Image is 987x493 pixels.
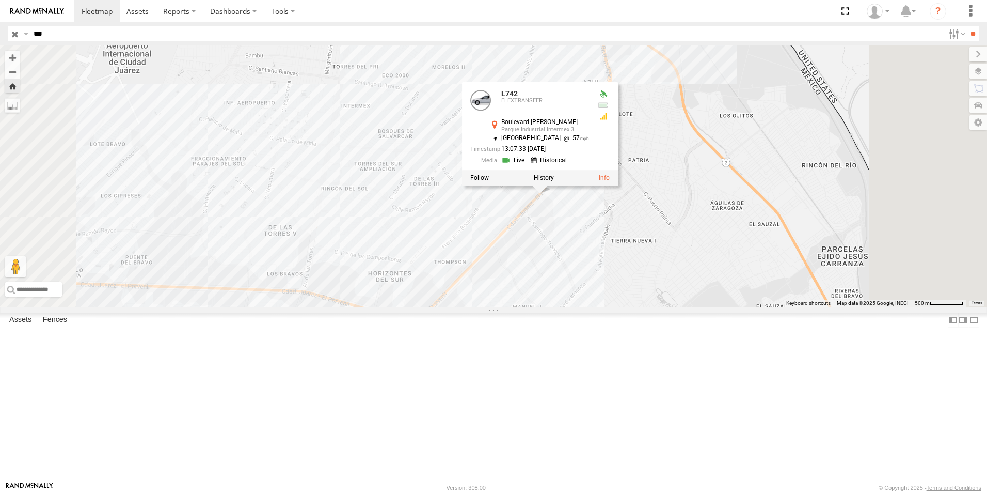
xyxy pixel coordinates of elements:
label: Measure [5,98,20,113]
span: [GEOGRAPHIC_DATA] [501,135,561,142]
button: Zoom Home [5,79,20,93]
div: Boulevard [PERSON_NAME] [501,119,589,126]
div: Date/time of location update [470,146,589,153]
label: Map Settings [969,115,987,130]
span: Map data ©2025 Google, INEGI [837,300,909,306]
div: GSM Signal = 3 [597,113,610,121]
button: Keyboard shortcuts [786,300,831,307]
div: FLEXTRANSFER [501,98,589,104]
div: Parque Industrial Intermex 3 [501,127,589,133]
button: Zoom out [5,65,20,79]
button: Map Scale: 500 m per 61 pixels [912,300,966,307]
a: Terms and Conditions [927,485,981,491]
label: Realtime tracking of Asset [470,174,489,181]
label: View Asset History [534,174,554,181]
span: 500 m [915,300,930,306]
div: Version: 308.00 [447,485,486,491]
a: Visit our Website [6,483,53,493]
label: Dock Summary Table to the Left [948,313,958,328]
div: Jonathan Soto [863,4,893,19]
i: ? [930,3,946,20]
div: No voltage information received from this device. [597,101,610,110]
label: Hide Summary Table [969,313,979,328]
div: Valid GPS Fix [597,90,610,99]
label: Search Filter Options [945,26,967,41]
button: Drag Pegman onto the map to open Street View [5,256,26,277]
a: View Asset Details [470,90,491,111]
img: rand-logo.svg [10,8,64,15]
label: Assets [4,313,37,327]
a: L742 [501,90,518,98]
div: © Copyright 2025 - [879,485,981,491]
a: View Historical Media Streams [531,156,570,165]
span: 57 [561,135,589,142]
label: Dock Summary Table to the Right [958,313,968,328]
a: Terms (opens in new tab) [972,301,982,305]
label: Search Query [22,26,30,41]
label: Fences [38,313,72,327]
a: View Live Media Streams [501,156,528,165]
button: Zoom in [5,51,20,65]
a: View Asset Details [599,174,610,181]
